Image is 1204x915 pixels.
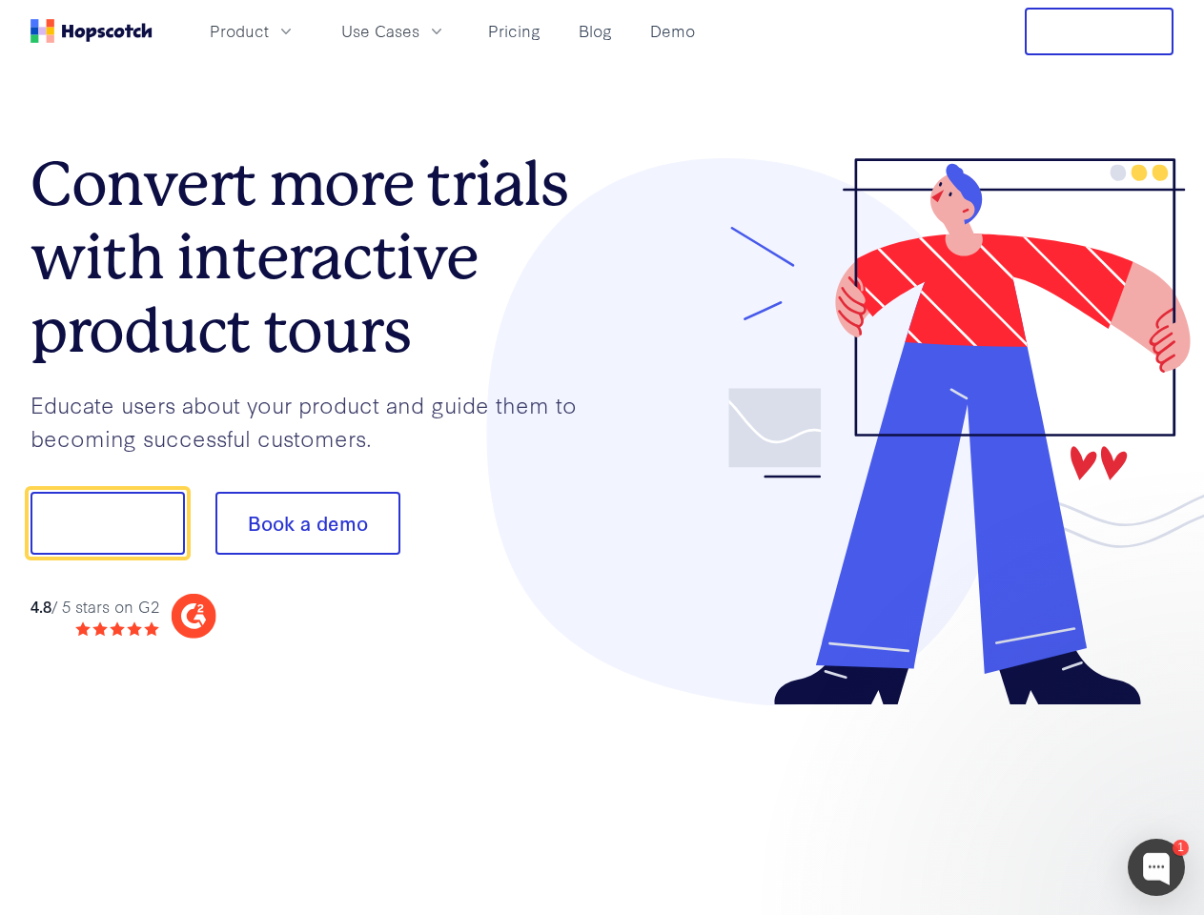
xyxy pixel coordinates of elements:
button: Book a demo [215,492,400,555]
button: Free Trial [1025,8,1173,55]
strong: 4.8 [31,595,51,617]
p: Educate users about your product and guide them to becoming successful customers. [31,388,602,454]
button: Product [198,15,307,47]
a: Home [31,19,153,43]
h1: Convert more trials with interactive product tours [31,148,602,367]
span: Product [210,19,269,43]
button: Show me! [31,492,185,555]
a: Pricing [480,15,548,47]
button: Use Cases [330,15,458,47]
span: Use Cases [341,19,419,43]
a: Blog [571,15,620,47]
a: Demo [643,15,703,47]
div: / 5 stars on G2 [31,595,159,619]
div: 1 [1173,840,1189,856]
